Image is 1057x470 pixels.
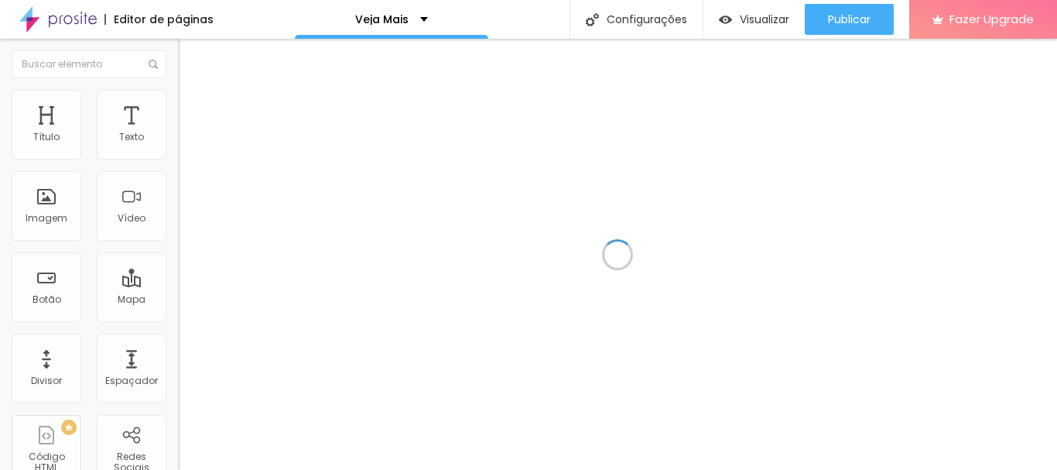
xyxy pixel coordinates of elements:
div: Imagem [26,213,67,224]
div: Texto [119,132,144,142]
img: Icone [149,60,158,69]
div: Editor de páginas [104,14,214,25]
button: Visualizar [703,4,805,35]
img: Icone [586,13,599,26]
span: Fazer Upgrade [949,12,1034,26]
input: Buscar elemento [12,50,166,78]
span: Publicar [828,13,871,26]
div: Divisor [31,376,62,386]
div: Mapa [118,294,145,305]
div: Espaçador [105,376,158,386]
button: Publicar [805,4,894,35]
span: Visualizar [740,13,789,26]
div: Botão [32,294,61,305]
img: view-1.svg [719,13,732,26]
p: Veja Mais [355,14,409,25]
div: Título [33,132,60,142]
div: Vídeo [118,213,145,224]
